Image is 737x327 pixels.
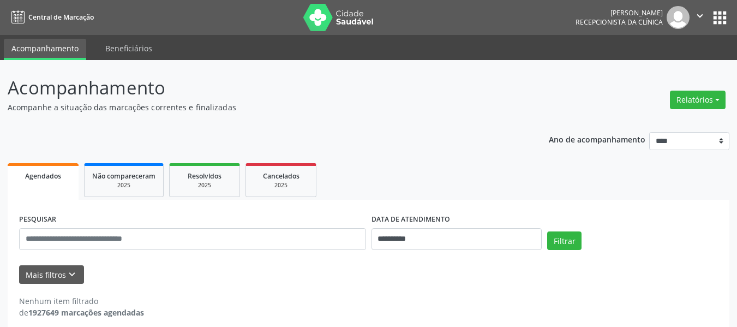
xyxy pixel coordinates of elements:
span: Cancelados [263,171,299,181]
img: img [667,6,690,29]
div: Nenhum item filtrado [19,295,144,307]
span: Agendados [25,171,61,181]
div: de [19,307,144,318]
button:  [690,6,710,29]
a: Central de Marcação [8,8,94,26]
span: Resolvidos [188,171,221,181]
i: keyboard_arrow_down [66,269,78,281]
button: Filtrar [547,231,582,250]
label: PESQUISAR [19,211,56,228]
a: Beneficiários [98,39,160,58]
div: 2025 [177,181,232,189]
div: 2025 [254,181,308,189]
p: Acompanhe a situação das marcações correntes e finalizadas [8,102,513,113]
span: Não compareceram [92,171,155,181]
button: apps [710,8,729,27]
p: Ano de acompanhamento [549,132,645,146]
button: Mais filtroskeyboard_arrow_down [19,265,84,284]
i:  [694,10,706,22]
span: Recepcionista da clínica [576,17,663,27]
label: DATA DE ATENDIMENTO [372,211,450,228]
strong: 1927649 marcações agendadas [28,307,144,318]
div: 2025 [92,181,155,189]
button: Relatórios [670,91,726,109]
p: Acompanhamento [8,74,513,102]
span: Central de Marcação [28,13,94,22]
div: [PERSON_NAME] [576,8,663,17]
a: Acompanhamento [4,39,86,60]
